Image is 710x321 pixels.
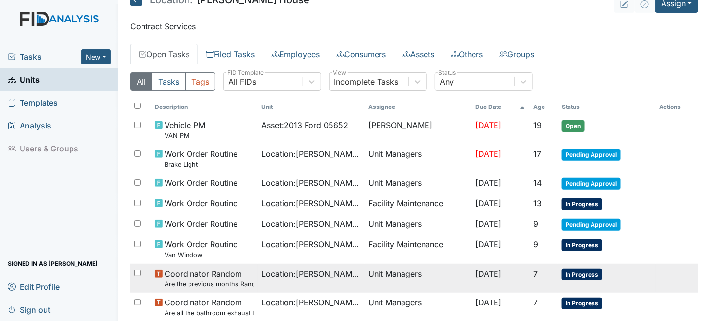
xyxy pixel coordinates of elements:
th: Toggle SortBy [151,99,258,115]
td: Facility Maintenance [365,235,472,263]
th: Toggle SortBy [258,99,364,115]
a: Filed Tasks [198,44,263,64]
span: Location : [PERSON_NAME] House [261,268,360,279]
a: Assets [395,44,443,64]
span: Pending Approval [562,219,621,231]
small: Van Window [165,250,237,259]
span: 19 [533,120,542,130]
a: Tasks [8,51,81,63]
span: Signed in as [PERSON_NAME] [8,256,98,271]
span: 14 [533,178,542,188]
span: [DATE] [475,120,501,130]
span: Location : [PERSON_NAME] House [261,177,360,189]
div: Any [440,76,454,87]
a: Open Tasks [130,44,198,64]
div: All FIDs [229,76,257,87]
button: All [130,72,152,91]
a: Groups [492,44,543,64]
span: Coordinator Random Are the previous months Random Inspections completed? [165,268,254,289]
button: New [81,49,111,64]
div: Incomplete Tasks [334,76,399,87]
th: Actions [656,99,698,115]
a: Others [443,44,492,64]
span: Location : [PERSON_NAME] House [261,197,360,209]
p: Contract Services [130,21,698,32]
span: In Progress [562,198,602,210]
span: Work Order Routine [165,197,237,209]
span: [DATE] [475,298,501,307]
td: Unit Managers [365,144,472,173]
span: Coordinator Random Are all the bathroom exhaust fan covers clean and dust free? [165,297,254,318]
span: Work Order Routine [165,218,237,230]
span: Templates [8,95,58,110]
button: Tasks [152,72,186,91]
span: Work Order Routine Brake Light [165,148,237,169]
span: Pending Approval [562,178,621,190]
span: [DATE] [475,178,501,188]
th: Toggle SortBy [558,99,655,115]
span: 7 [533,298,538,307]
span: [DATE] [475,239,501,249]
td: Unit Managers [365,173,472,193]
span: Analysis [8,118,51,133]
span: [DATE] [475,269,501,278]
a: Employees [263,44,329,64]
span: 7 [533,269,538,278]
span: Sign out [8,302,50,317]
td: Unit Managers [365,214,472,235]
span: Units [8,72,40,87]
input: Toggle All Rows Selected [134,103,141,109]
button: Tags [185,72,215,91]
span: 13 [533,198,542,208]
span: 17 [533,149,541,159]
td: Unit Managers [365,264,472,293]
span: Location : [PERSON_NAME] House [261,238,360,250]
small: Are all the bathroom exhaust fan covers clean and dust free? [165,308,254,318]
th: Toggle SortBy [529,99,558,115]
small: Brake Light [165,160,237,169]
td: [PERSON_NAME] [365,115,472,144]
span: In Progress [562,298,602,309]
span: 9 [533,239,538,249]
td: Facility Maintenance [365,193,472,214]
span: Pending Approval [562,149,621,161]
a: Consumers [329,44,395,64]
span: Location : [PERSON_NAME] House [261,148,360,160]
small: VAN PM [165,131,205,140]
span: Open [562,120,585,132]
span: In Progress [562,269,602,280]
span: [DATE] [475,198,501,208]
span: [DATE] [475,149,501,159]
span: 9 [533,219,538,229]
th: Assignee [365,99,472,115]
span: Vehicle PM VAN PM [165,119,205,140]
span: Edit Profile [8,279,60,294]
span: [DATE] [475,219,501,229]
div: Type filter [130,72,215,91]
small: Are the previous months Random Inspections completed? [165,279,254,289]
span: Location : [PERSON_NAME] House [261,297,360,308]
span: In Progress [562,239,602,251]
span: Work Order Routine Van Window [165,238,237,259]
th: Toggle SortBy [472,99,529,115]
span: Location : [PERSON_NAME] House [261,218,360,230]
span: Work Order Routine [165,177,237,189]
span: Asset : 2013 Ford 05652 [261,119,348,131]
